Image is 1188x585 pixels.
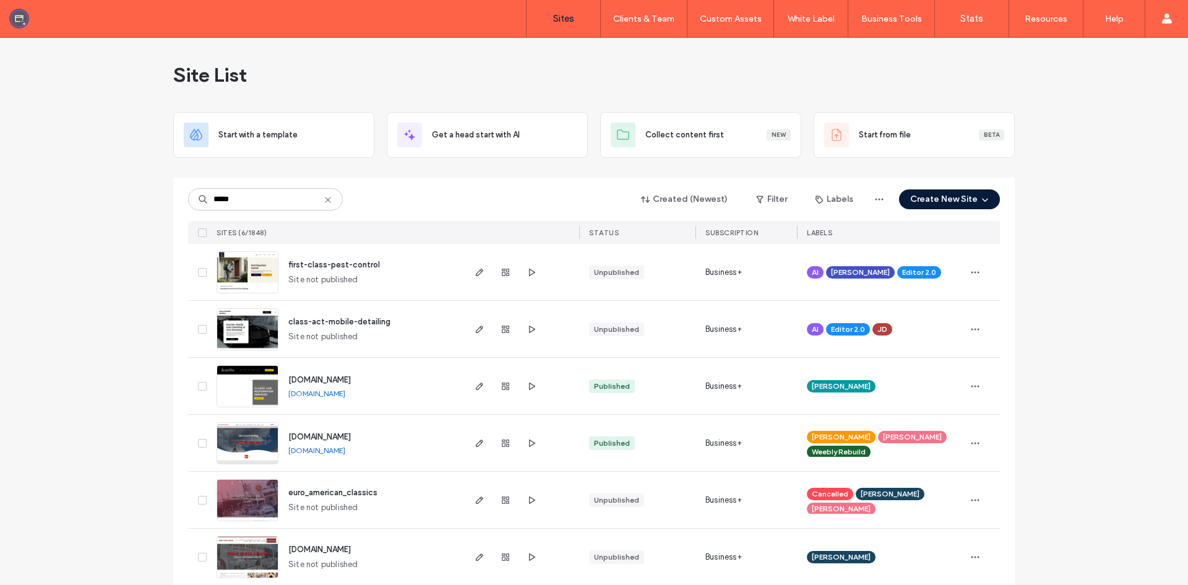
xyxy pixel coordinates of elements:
div: Unpublished [594,495,639,506]
span: Start from file [859,129,911,141]
div: Get a head start with AI [387,112,588,158]
div: New [767,129,791,141]
span: Site not published [288,331,358,343]
button: Create New Site [899,189,1000,209]
label: Business Tools [861,14,922,24]
a: [DOMAIN_NAME] [288,375,351,384]
a: [DOMAIN_NAME] [288,389,345,398]
button: Filter [744,189,799,209]
span: Site List [173,63,247,87]
span: [PERSON_NAME] [812,552,871,563]
span: Weebly Rebuild [812,446,866,457]
div: Unpublished [594,552,639,563]
span: Editor 2.0 [902,267,936,278]
span: Get a head start with AI [432,129,520,141]
span: [PERSON_NAME] [831,267,890,278]
div: Collect content firstNew [600,112,801,158]
span: Business+ [705,494,742,506]
div: Published [594,381,630,392]
span: SITES (6/1848) [217,228,267,237]
div: Start from fileBeta [814,112,1015,158]
span: Site not published [288,558,358,571]
span: Business+ [705,380,742,392]
span: JD [877,324,887,335]
label: Clients & Team [613,14,674,24]
div: Unpublished [594,267,639,278]
div: Published [594,438,630,449]
span: Collect content first [645,129,724,141]
span: [PERSON_NAME] [812,431,871,443]
span: Business+ [705,437,742,449]
label: Help [1105,14,1124,24]
span: Site not published [288,501,358,514]
span: STATUS [589,228,619,237]
span: LABELS [807,228,832,237]
label: White Label [788,14,835,24]
span: Editor 2.0 [831,324,865,335]
label: Stats [960,13,983,24]
span: Site not published [288,274,358,286]
span: SUBSCRIPTION [705,228,758,237]
button: Created (Newest) [631,189,739,209]
a: [DOMAIN_NAME] [288,432,351,441]
span: [PERSON_NAME] [883,431,942,443]
div: Unpublished [594,324,639,335]
span: [PERSON_NAME] [861,488,919,500]
span: Cancelled [812,488,848,500]
button: Labels [804,189,864,209]
label: Custom Assets [700,14,762,24]
a: euro_american_classics [288,488,377,497]
div: Beta [979,129,1004,141]
span: Business+ [705,551,742,563]
span: AI [812,267,819,278]
span: [PERSON_NAME] [812,503,871,514]
div: Start with a template [173,112,374,158]
a: [DOMAIN_NAME] [288,446,345,455]
a: first-class-pest-control [288,260,380,269]
label: Resources [1025,14,1067,24]
span: Business+ [705,323,742,336]
a: class-act-mobile-detailing [288,317,390,326]
span: AI [812,324,819,335]
a: [DOMAIN_NAME] [288,545,351,554]
span: Business+ [705,266,742,279]
label: Sites [553,13,574,24]
span: [PERSON_NAME] [812,381,871,392]
span: Start with a template [218,129,298,141]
